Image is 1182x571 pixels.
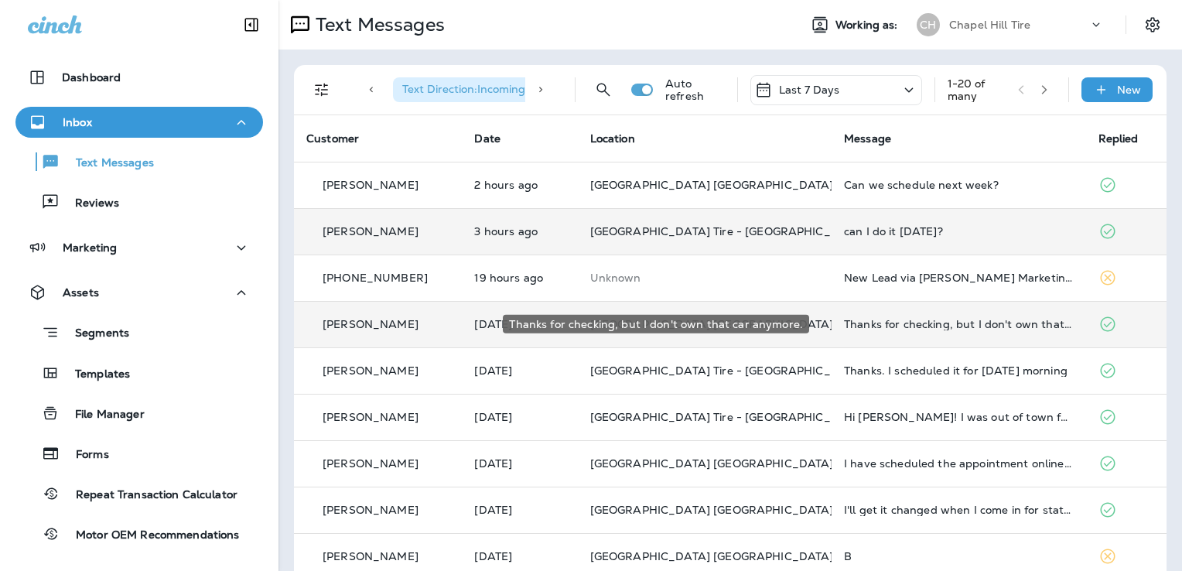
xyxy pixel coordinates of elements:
span: Customer [306,132,359,145]
button: File Manager [15,397,263,429]
p: [PERSON_NAME] [323,225,418,238]
p: Assets [63,286,99,299]
p: Templates [60,368,130,382]
span: Date [474,132,500,145]
p: Repeat Transaction Calculator [60,488,237,503]
div: CH [917,13,940,36]
p: Sep 15, 2025 08:37 PM [474,272,565,284]
p: Sep 16, 2025 01:23 PM [474,179,565,191]
p: Last 7 Days [779,84,840,96]
button: Assets [15,277,263,308]
p: File Manager [60,408,145,422]
div: I'll get it changed when I come in for state inspection in early October after I receive my tags ... [844,504,1073,516]
p: Sep 15, 2025 12:15 PM [474,411,565,423]
div: 1 - 20 of many [948,77,1006,102]
div: Thanks. I scheduled it for Wednesday morning [844,364,1073,377]
button: Reviews [15,186,263,218]
p: [PERSON_NAME] [323,364,418,377]
p: Marketing [63,241,117,254]
p: Inbox [63,116,92,128]
p: Motor OEM Recommendations [60,528,240,543]
span: Message [844,132,891,145]
p: Sep 15, 2025 12:33 PM [474,318,565,330]
button: Search Messages [588,74,619,105]
span: [GEOGRAPHIC_DATA] Tire - [GEOGRAPHIC_DATA] [590,410,866,424]
button: Motor OEM Recommendations [15,518,263,550]
button: Inbox [15,107,263,138]
span: Text Direction : Incoming [402,82,525,96]
p: Sep 14, 2025 09:49 PM [474,550,565,562]
p: Reviews [60,197,119,211]
div: Can we schedule next week? [844,179,1073,191]
button: Segments [15,316,263,349]
div: Thanks for checking, but I don't own that car anymore. [844,318,1073,330]
button: Filters [306,74,337,105]
div: Text Direction:Incoming [393,77,551,102]
span: [GEOGRAPHIC_DATA] [GEOGRAPHIC_DATA][PERSON_NAME] [590,456,930,470]
span: Location [590,132,635,145]
button: Dashboard [15,62,263,93]
p: [PERSON_NAME] [323,504,418,516]
span: [GEOGRAPHIC_DATA] [GEOGRAPHIC_DATA] - [GEOGRAPHIC_DATA] [590,178,966,192]
div: Thanks for checking, but I don't own that car anymore. [503,315,809,333]
p: Text Messages [309,13,445,36]
button: Templates [15,357,263,389]
p: [PERSON_NAME] [323,318,418,330]
p: [PHONE_NUMBER] [323,272,428,284]
button: Forms [15,437,263,470]
p: [PERSON_NAME] [323,179,418,191]
p: Text Messages [60,156,154,171]
button: Repeat Transaction Calculator [15,477,263,510]
span: [GEOGRAPHIC_DATA] [GEOGRAPHIC_DATA][PERSON_NAME] [590,549,930,563]
p: [PERSON_NAME] [323,550,418,562]
p: Sep 15, 2025 11:32 AM [474,457,565,470]
p: [PERSON_NAME] [323,457,418,470]
span: [GEOGRAPHIC_DATA] Tire - [GEOGRAPHIC_DATA]. [590,364,869,378]
span: [GEOGRAPHIC_DATA] Tire - [GEOGRAPHIC_DATA] [590,224,866,238]
p: This customer does not have a last location and the phone number they messaged is not assigned to... [590,272,819,284]
div: New Lead via Merrick Marketing, Customer Name: Greg V., Contact info: 9196754018, Job Info: NEED ... [844,272,1073,284]
p: Auto refresh [665,77,725,102]
p: Segments [60,327,129,342]
span: Replied [1098,132,1139,145]
p: Chapel Hill Tire [949,19,1030,31]
p: Dashboard [62,71,121,84]
span: Working as: [835,19,901,32]
div: can I do it this Friday? [844,225,1073,238]
p: New [1117,84,1141,96]
p: [PERSON_NAME] [323,411,418,423]
div: I have scheduled the appointment online for September 26 8 am at the Cole Park location. [844,457,1073,470]
button: Text Messages [15,145,263,178]
button: Settings [1139,11,1167,39]
div: B [844,550,1073,562]
button: Collapse Sidebar [230,9,273,40]
p: Sep 15, 2025 12:20 PM [474,364,565,377]
span: [GEOGRAPHIC_DATA] [GEOGRAPHIC_DATA][PERSON_NAME] [590,503,930,517]
button: Marketing [15,232,263,263]
div: Hi Chris! I was out of town for a couple of weeks so my miles are down. According to the oil chan... [844,411,1073,423]
p: Sep 15, 2025 10:46 AM [474,504,565,516]
p: Sep 16, 2025 12:18 PM [474,225,565,238]
p: Forms [60,448,109,463]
